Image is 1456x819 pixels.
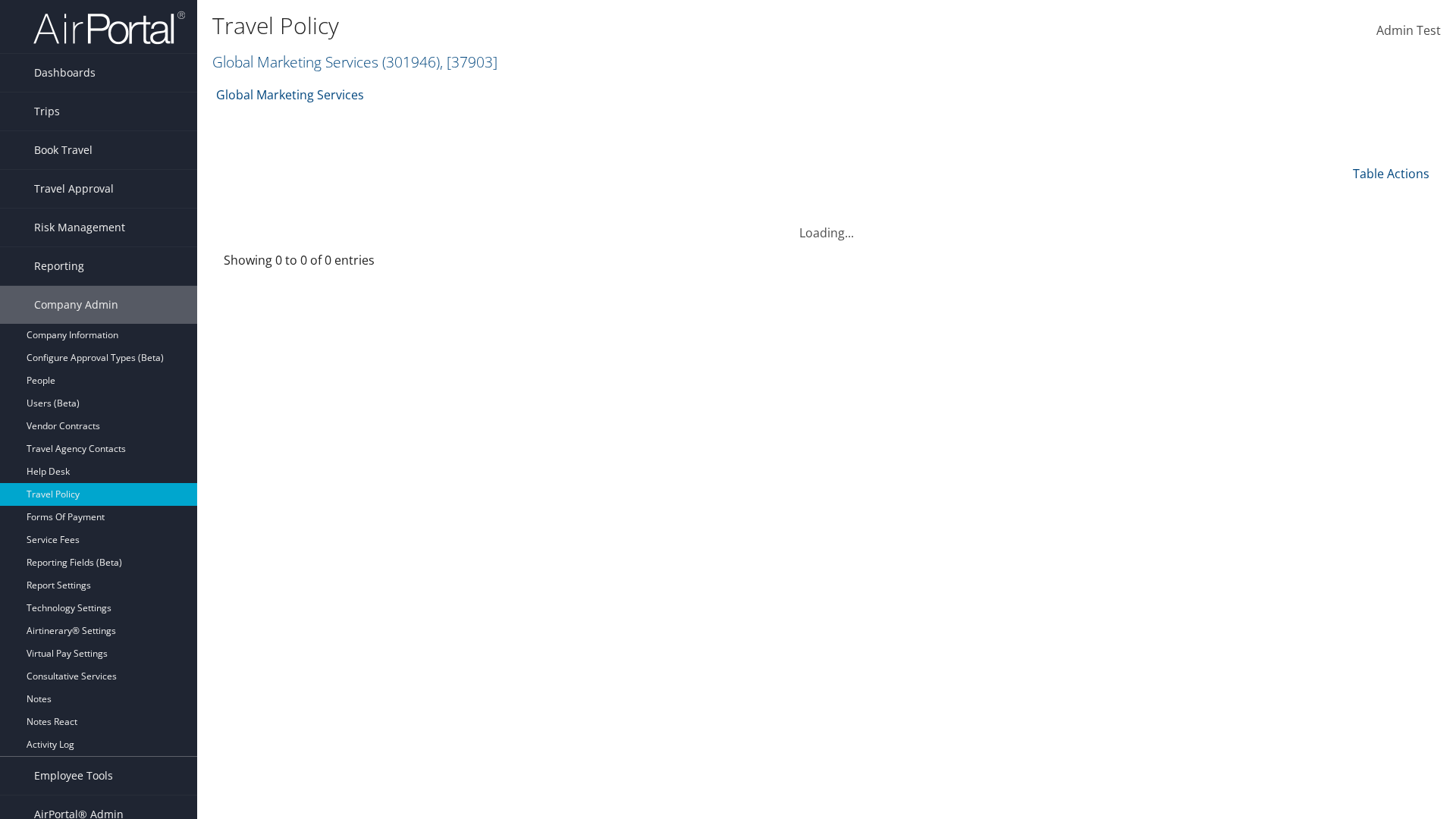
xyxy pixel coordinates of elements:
[1376,22,1441,39] span: Admin Test
[34,247,84,285] span: Reporting
[34,131,93,169] span: Book Travel
[212,52,497,72] a: Global Marketing Services
[34,93,60,130] span: Trips
[34,757,113,795] span: Employee Tools
[34,170,114,208] span: Travel Approval
[216,80,364,110] a: Global Marketing Services
[34,54,96,92] span: Dashboards
[212,10,1031,42] h1: Travel Policy
[382,52,440,72] span: ( 301946 )
[1353,165,1429,182] a: Table Actions
[224,251,508,277] div: Showing 0 to 0 of 0 entries
[34,286,118,324] span: Company Admin
[440,52,497,72] span: , [ 37903 ]
[33,10,185,45] img: airportal-logo.png
[1376,8,1441,55] a: Admin Test
[34,209,125,246] span: Risk Management
[212,206,1441,242] div: Loading...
